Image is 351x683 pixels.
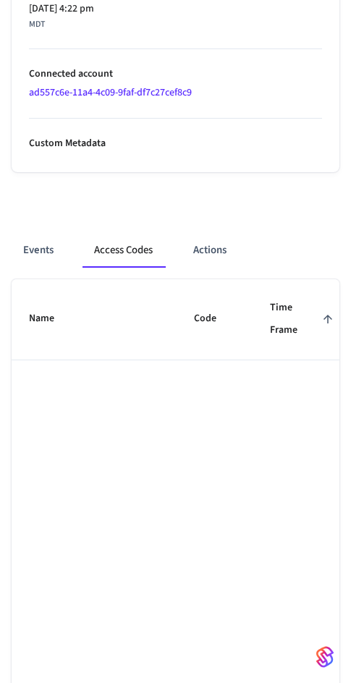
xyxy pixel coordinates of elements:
span: MDT [29,18,45,31]
span: Code [194,307,235,330]
img: SeamLogoGradient.69752ec5.svg [316,645,334,669]
span: [DATE] 4:22 pm [29,1,94,17]
button: Events [12,233,65,268]
p: Connected account [29,67,322,82]
span: Name [29,307,73,330]
a: ad557c6e-11a4-4c09-9faf-df7c27cef8c9 [29,85,192,100]
button: Access Codes [83,233,164,268]
span: Time Frame [270,297,337,342]
button: Actions [182,233,238,268]
div: America/Edmonton [29,1,94,31]
p: Custom Metadata [29,136,322,151]
div: ant example [12,233,339,268]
